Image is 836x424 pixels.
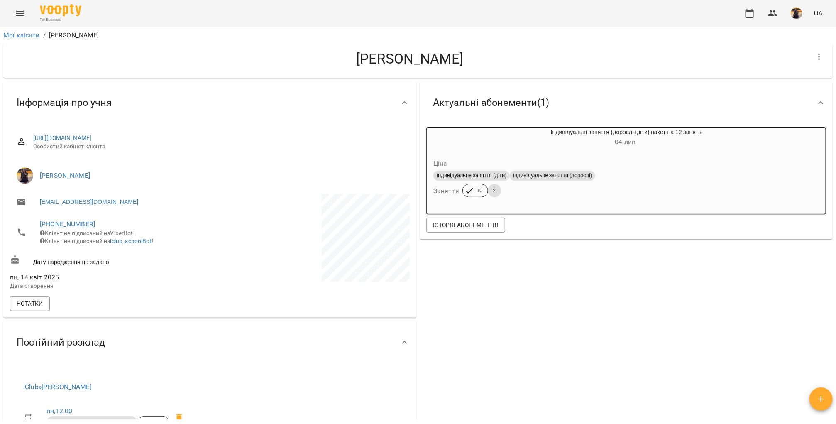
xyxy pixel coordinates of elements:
[814,9,823,17] span: UA
[426,218,505,233] button: Історія абонементів
[40,198,138,206] a: [EMAIL_ADDRESS][DOMAIN_NAME]
[10,282,208,290] p: Дата створення
[433,185,459,197] h6: Заняття
[17,96,112,109] span: Інформація про учня
[433,172,510,179] span: Індивідуальне заняття (діти)
[40,4,81,16] img: Voopty Logo
[40,17,81,22] span: For Business
[10,3,30,23] button: Menu
[488,187,501,194] span: 2
[3,321,416,364] div: Постійний розклад
[3,30,833,40] nav: breadcrumb
[420,81,833,124] div: Актуальні абонементи(1)
[433,220,499,230] span: Історія абонементів
[427,128,826,207] button: Індивідуальні заняття (дорослі+діти) пакет на 12 занять04 лип- ЦінаІндивідуальне заняття (діти)Ін...
[615,138,637,146] span: 04 лип -
[33,135,92,141] a: [URL][DOMAIN_NAME]
[433,158,447,169] h6: Ціна
[3,31,40,39] a: Мої клієнти
[10,296,50,311] button: Нотатки
[433,96,549,109] span: Актуальні абонементи ( 1 )
[40,230,135,236] span: Клієнт не підписаний на ViberBot!
[8,253,210,268] div: Дату народження не задано
[40,220,95,228] a: [PHONE_NUMBER]
[110,238,152,244] a: iclub_schoolBot
[811,5,826,21] button: UA
[17,299,43,309] span: Нотатки
[427,128,826,148] div: Індивідуальні заняття (дорослі+діти) пакет на 12 занять
[17,167,33,184] img: Доля Єлизавета Миколаївна
[40,238,154,244] span: Клієнт не підписаний на !
[23,383,92,391] a: iClub»[PERSON_NAME]
[33,142,403,151] span: Особистий кабінет клієнта
[17,336,105,349] span: Постійний розклад
[10,50,809,67] h4: [PERSON_NAME]
[510,172,595,179] span: Індивідуальне заняття (дорослі)
[46,407,72,415] a: пн,12:00
[40,172,90,179] a: [PERSON_NAME]
[472,187,488,194] span: 10
[791,7,802,19] img: d9e4fe055f4d09e87b22b86a2758fb91.jpg
[49,30,99,40] p: [PERSON_NAME]
[3,81,416,124] div: Інформація про учня
[10,272,208,282] span: пн, 14 квіт 2025
[43,30,46,40] li: /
